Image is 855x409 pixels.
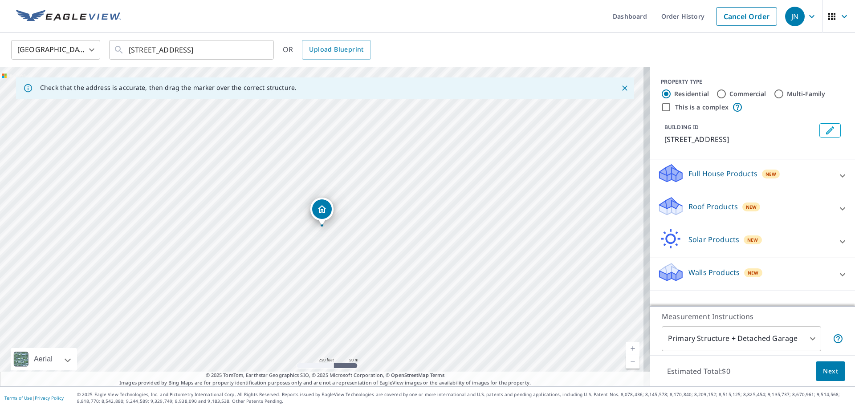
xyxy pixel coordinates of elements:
a: OpenStreetMap [391,372,428,378]
button: Edit building 1 [819,123,841,138]
p: Full House Products [688,168,757,179]
div: Dropped pin, building 1, Residential property, 8214 Walnut Ridge Rd Fairfax Station, VA 22039 [310,198,334,225]
div: [GEOGRAPHIC_DATA] [11,37,100,62]
label: Multi-Family [787,89,826,98]
span: New [746,203,757,211]
p: Solar Products [688,234,739,245]
span: Your report will include the primary structure and a detached garage if one exists. [833,333,843,344]
button: Next [816,361,845,381]
div: PROPERTY TYPE [661,78,844,86]
div: Primary Structure + Detached Garage [662,326,821,351]
a: Upload Blueprint [302,40,370,60]
label: Residential [674,89,709,98]
a: Terms of Use [4,395,32,401]
p: [STREET_ADDRESS] [664,134,816,145]
p: © 2025 Eagle View Technologies, Inc. and Pictometry International Corp. All Rights Reserved. Repo... [77,391,851,405]
button: Close [619,82,631,94]
div: OR [283,40,371,60]
span: © 2025 TomTom, Earthstar Geographics SIO, © 2025 Microsoft Corporation, © [206,372,445,379]
label: This is a complex [675,103,729,112]
div: Walls ProductsNew [657,262,848,287]
span: New [765,170,777,178]
a: Current Level 17, Zoom Out [626,355,639,369]
a: Terms [430,372,445,378]
img: EV Logo [16,10,121,23]
p: Estimated Total: $0 [660,361,737,381]
p: Check that the address is accurate, then drag the marker over the correct structure. [40,84,297,92]
input: Search by address or latitude-longitude [129,37,256,62]
span: New [748,269,759,276]
div: Aerial [31,348,55,370]
div: Aerial [11,348,77,370]
p: | [4,395,64,401]
p: Measurement Instructions [662,311,843,322]
a: Privacy Policy [35,395,64,401]
label: Commercial [729,89,766,98]
div: Solar ProductsNew [657,229,848,254]
p: Roof Products [688,201,738,212]
div: Roof ProductsNew [657,196,848,221]
div: JN [785,7,805,26]
p: BUILDING ID [664,123,699,131]
a: Cancel Order [716,7,777,26]
p: Walls Products [688,267,740,278]
div: Full House ProductsNew [657,163,848,188]
span: New [747,236,758,243]
span: Upload Blueprint [309,44,363,55]
span: Next [823,366,838,377]
a: Current Level 17, Zoom In [626,342,639,355]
